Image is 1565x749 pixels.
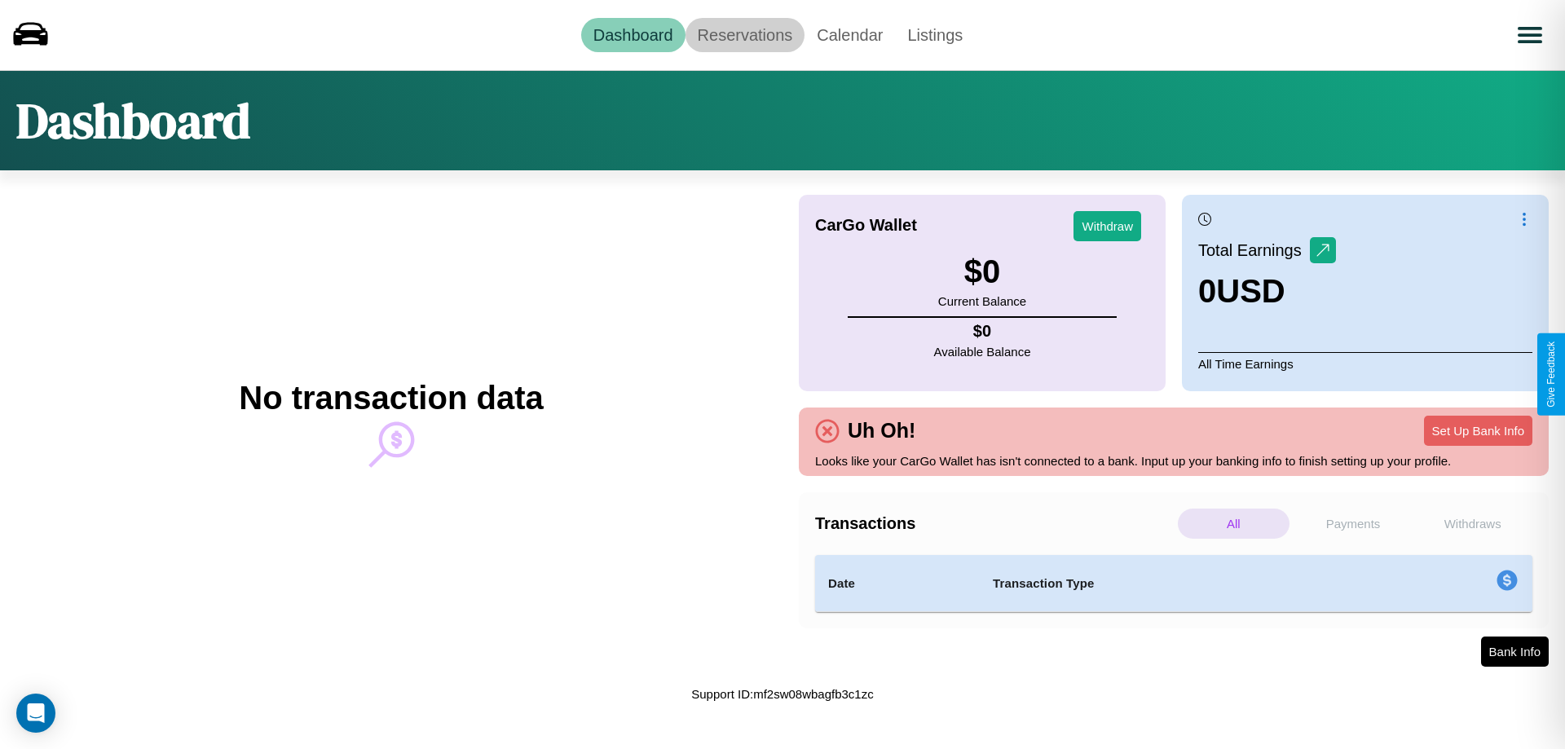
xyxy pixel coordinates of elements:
p: Support ID: mf2sw08wbagfb3c1zc [691,683,873,705]
p: Current Balance [938,290,1026,312]
p: Total Earnings [1198,236,1310,265]
div: Open Intercom Messenger [16,694,55,733]
p: Looks like your CarGo Wallet has isn't connected to a bank. Input up your banking info to finish ... [815,450,1532,472]
a: Dashboard [581,18,686,52]
a: Reservations [686,18,805,52]
button: Set Up Bank Info [1424,416,1532,446]
table: simple table [815,555,1532,612]
button: Open menu [1507,12,1553,58]
h4: Transaction Type [993,574,1363,593]
h3: $ 0 [938,253,1026,290]
h3: 0 USD [1198,273,1336,310]
div: Give Feedback [1545,341,1557,408]
p: All [1178,509,1289,539]
p: Available Balance [934,341,1031,363]
button: Withdraw [1073,211,1141,241]
a: Calendar [805,18,895,52]
h4: CarGo Wallet [815,216,917,235]
p: Withdraws [1417,509,1528,539]
p: Payments [1298,509,1409,539]
h4: Uh Oh! [840,419,924,443]
h2: No transaction data [239,380,543,416]
button: Bank Info [1481,637,1549,667]
h4: $ 0 [934,322,1031,341]
h4: Transactions [815,514,1174,533]
h1: Dashboard [16,87,250,154]
p: All Time Earnings [1198,352,1532,375]
h4: Date [828,574,967,593]
a: Listings [895,18,975,52]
